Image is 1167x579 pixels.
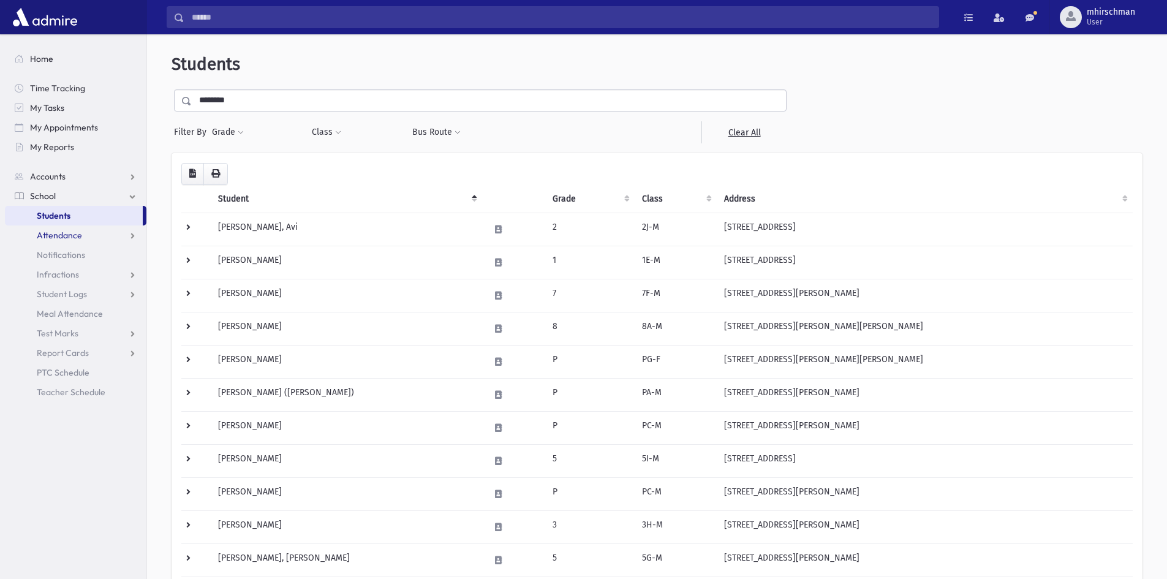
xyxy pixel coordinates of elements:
td: 3H-M [635,510,717,543]
a: Infractions [5,265,146,284]
td: [PERSON_NAME] [211,312,482,345]
td: PC-M [635,411,717,444]
span: PTC Schedule [37,367,89,378]
span: Students [37,210,70,221]
td: 1E-M [635,246,717,279]
span: Test Marks [37,328,78,339]
span: Home [30,53,53,64]
input: Search [184,6,939,28]
span: My Reports [30,142,74,153]
button: Class [311,121,342,143]
span: Attendance [37,230,82,241]
span: Teacher Schedule [37,387,105,398]
button: Bus Route [412,121,461,143]
span: Student Logs [37,289,87,300]
td: [PERSON_NAME] [211,444,482,477]
td: [STREET_ADDRESS][PERSON_NAME] [717,279,1133,312]
a: Home [5,49,146,69]
td: [STREET_ADDRESS][PERSON_NAME] [717,411,1133,444]
td: [PERSON_NAME] [211,279,482,312]
td: P [545,345,635,378]
a: Clear All [701,121,787,143]
a: Students [5,206,143,225]
th: Class: activate to sort column ascending [635,185,717,213]
td: [PERSON_NAME] [211,246,482,279]
span: Filter By [174,126,211,138]
td: 2 [545,213,635,246]
a: Report Cards [5,343,146,363]
button: Grade [211,121,244,143]
a: Meal Attendance [5,304,146,324]
td: [PERSON_NAME] [211,510,482,543]
a: My Reports [5,137,146,157]
span: School [30,191,56,202]
span: User [1087,17,1135,27]
td: [STREET_ADDRESS] [717,246,1133,279]
a: My Tasks [5,98,146,118]
a: Time Tracking [5,78,146,98]
td: [PERSON_NAME], Avi [211,213,482,246]
a: My Appointments [5,118,146,137]
a: Test Marks [5,324,146,343]
td: P [545,477,635,510]
td: 8A-M [635,312,717,345]
span: Meal Attendance [37,308,103,319]
td: 2J-M [635,213,717,246]
td: 1 [545,246,635,279]
td: [PERSON_NAME], [PERSON_NAME] [211,543,482,577]
button: CSV [181,163,204,185]
td: [STREET_ADDRESS][PERSON_NAME] [717,543,1133,577]
td: 7F-M [635,279,717,312]
td: 7 [545,279,635,312]
td: 5G-M [635,543,717,577]
td: PC-M [635,477,717,510]
a: Student Logs [5,284,146,304]
td: [STREET_ADDRESS][PERSON_NAME] [717,378,1133,411]
td: PA-M [635,378,717,411]
a: Teacher Schedule [5,382,146,402]
th: Grade: activate to sort column ascending [545,185,635,213]
span: Report Cards [37,347,89,358]
a: Notifications [5,245,146,265]
td: P [545,411,635,444]
td: PG-F [635,345,717,378]
span: mhirschman [1087,7,1135,17]
td: [STREET_ADDRESS][PERSON_NAME] [717,510,1133,543]
td: 5 [545,543,635,577]
td: P [545,378,635,411]
td: 3 [545,510,635,543]
td: [PERSON_NAME] ([PERSON_NAME]) [211,378,482,411]
td: [PERSON_NAME] [211,345,482,378]
td: 5I-M [635,444,717,477]
th: Address: activate to sort column ascending [717,185,1133,213]
img: AdmirePro [10,5,80,29]
a: Attendance [5,225,146,245]
td: [STREET_ADDRESS][PERSON_NAME] [717,477,1133,510]
button: Print [203,163,228,185]
td: [PERSON_NAME] [211,411,482,444]
span: My Appointments [30,122,98,133]
span: Accounts [30,171,66,182]
td: [STREET_ADDRESS] [717,213,1133,246]
span: Time Tracking [30,83,85,94]
span: Notifications [37,249,85,260]
th: Student: activate to sort column descending [211,185,482,213]
td: [STREET_ADDRESS] [717,444,1133,477]
a: Accounts [5,167,146,186]
td: [STREET_ADDRESS][PERSON_NAME][PERSON_NAME] [717,345,1133,378]
td: 5 [545,444,635,477]
td: 8 [545,312,635,345]
a: PTC Schedule [5,363,146,382]
td: [STREET_ADDRESS][PERSON_NAME][PERSON_NAME] [717,312,1133,345]
td: [PERSON_NAME] [211,477,482,510]
span: Infractions [37,269,79,280]
a: School [5,186,146,206]
span: Students [172,54,240,74]
span: My Tasks [30,102,64,113]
